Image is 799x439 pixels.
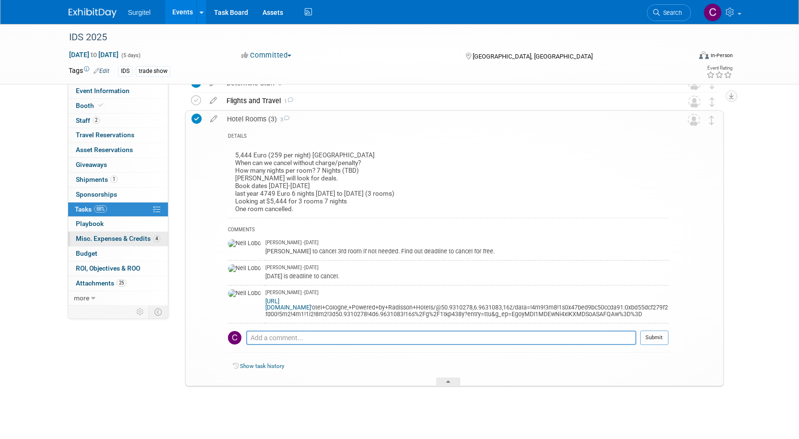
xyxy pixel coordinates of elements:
div: Event Rating [706,66,732,71]
a: Staff2 [68,114,168,128]
span: Search [660,9,682,16]
span: 88% [94,205,107,213]
a: Misc. Expenses & Credits4 [68,232,168,246]
span: more [74,294,89,302]
i: Move task [710,97,715,107]
a: more [68,291,168,306]
a: Booth [68,99,168,113]
span: Staff [76,117,100,124]
a: Asset Reservations [68,143,168,157]
a: Attachments25 [68,276,168,291]
span: [GEOGRAPHIC_DATA], [GEOGRAPHIC_DATA] [473,53,593,60]
span: 3 [277,117,289,123]
a: edit [205,96,222,105]
div: COMMENTS [228,225,668,236]
span: [PERSON_NAME] - [DATE] [265,289,319,296]
span: Tasks [75,205,107,213]
a: Travel Reservations [68,128,168,142]
div: trade show [136,66,170,76]
div: [PERSON_NAME] to cancel 3rd room if not needed. Find out deadline to cancel for free. [265,246,668,255]
img: Neil Lobocki [228,264,261,273]
a: Show task history [240,363,284,369]
div: Hotel Rooms (3) [222,111,668,127]
div: 5,444 Euro (259 per night) [GEOGRAPHIC_DATA] When can we cancel without charge/penalty? How many ... [228,141,668,218]
span: Surgitel [128,9,151,16]
div: Event Format [634,50,733,64]
a: Search [647,4,691,21]
a: Giveaways [68,158,168,172]
i: Move task [709,116,714,125]
span: 1 [281,98,293,105]
img: Neil Lobocki [228,239,261,248]
span: to [89,51,98,59]
div: 'otel+Cologne,+Powered+by+Radisson+Hotels/@50.9310278,6.9631083,16z/data=!4m9!3m8!1s0x47bed9bc50c... [265,296,668,318]
img: Carrie Good [228,331,241,344]
div: [DATE] is deadline to cancel. [265,271,668,280]
span: 1 [110,176,118,183]
i: Booth reservation complete [98,103,103,108]
a: Event Information [68,84,168,98]
span: [PERSON_NAME] - [DATE] [265,264,319,271]
div: Flights and Travel [222,93,669,109]
span: Shipments [76,176,118,183]
td: Toggle Event Tabs [148,306,168,318]
span: [DATE] [DATE] [69,50,119,59]
a: Tasks88% [68,202,168,217]
span: (5 days) [120,52,141,59]
span: Asset Reservations [76,146,133,154]
img: Unassigned [688,95,701,108]
img: ExhibitDay [69,8,117,18]
span: Travel Reservations [76,131,134,139]
div: In-Person [710,52,733,59]
div: IDS 2025 [66,29,677,46]
button: Submit [640,331,668,345]
span: Attachments [76,279,126,287]
span: 4 [153,235,160,242]
img: Neil Lobocki [228,289,261,298]
span: Misc. Expenses & Credits [76,235,160,242]
a: [URL][DOMAIN_NAME] [265,298,311,311]
div: DETAILS [228,133,668,141]
span: Budget [76,249,97,257]
span: 2 [93,117,100,124]
td: Personalize Event Tab Strip [132,306,149,318]
span: Giveaways [76,161,107,168]
div: IDS [118,66,132,76]
a: Playbook [68,217,168,231]
a: Budget [68,247,168,261]
span: 25 [117,279,126,286]
img: Carrie Good [704,3,722,22]
span: Booth [76,102,105,109]
span: ROI, Objectives & ROO [76,264,140,272]
span: Event Information [76,87,130,95]
a: Edit [94,68,109,74]
span: Playbook [76,220,104,227]
img: Format-Inperson.png [699,51,709,59]
a: Sponsorships [68,188,168,202]
a: ROI, Objectives & ROO [68,261,168,276]
span: [PERSON_NAME] - [DATE] [265,239,319,246]
button: Committed [238,50,295,60]
a: edit [205,115,222,123]
td: Tags [69,66,109,77]
a: Shipments1 [68,173,168,187]
span: Sponsorships [76,190,117,198]
img: Unassigned [688,114,700,126]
